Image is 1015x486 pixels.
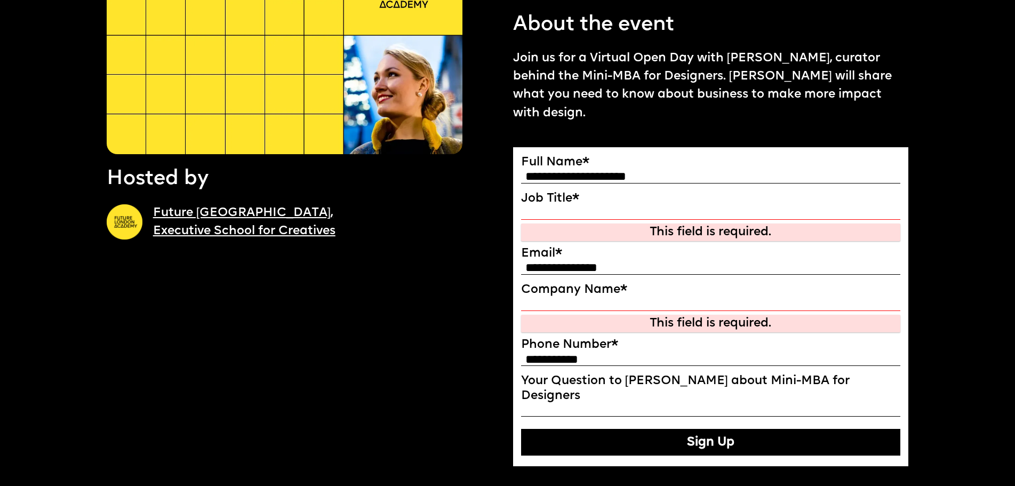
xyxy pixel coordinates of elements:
[524,316,898,331] div: This field is required.
[521,155,901,170] label: Full Name
[521,338,901,352] label: Phone Number
[521,429,901,456] button: Sign Up
[107,165,209,193] p: Hosted by
[521,246,901,261] label: Email
[521,374,901,403] label: Your Question to [PERSON_NAME] about Mini-MBA for Designers
[513,11,674,39] p: About the event
[153,207,335,237] a: Future [GEOGRAPHIC_DATA],Executive School for Creatives
[521,192,901,206] label: Job Title
[521,283,901,297] label: Company Name
[524,225,898,240] div: This field is required.
[513,50,909,123] p: Join us for a Virtual Open Day with [PERSON_NAME], curator behind the Mini-MBA for Designers. [PE...
[107,204,142,240] img: A yellow circle with Future London Academy logo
